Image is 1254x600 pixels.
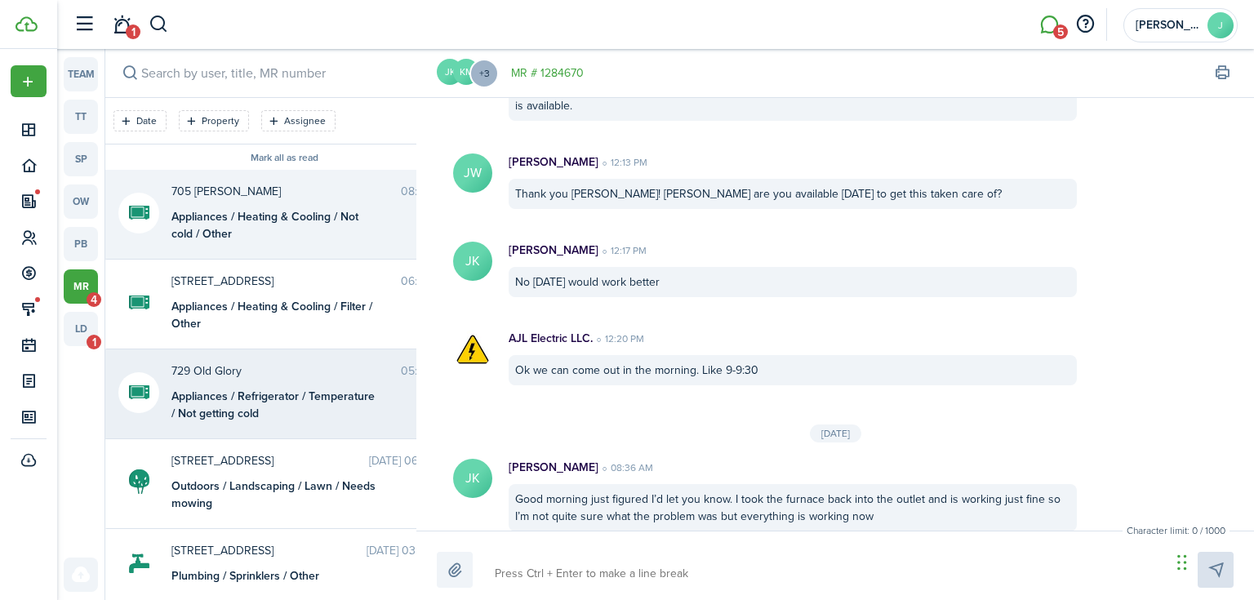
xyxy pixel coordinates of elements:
[509,153,598,171] p: [PERSON_NAME]
[87,335,101,349] span: 1
[64,312,98,346] a: ld
[64,184,98,219] a: ow
[129,462,149,503] img: Outdoors
[453,459,492,498] avatar-text: JK
[453,242,492,281] avatar-text: JK
[401,273,450,290] time: 06:39 AM
[106,4,137,46] a: Notifications
[149,11,169,38] button: Search
[453,59,479,85] avatar-text: KM
[598,460,653,475] time: 08:36 AM
[129,193,149,233] img: Appliances
[171,362,401,380] span: 729 Old Glory
[171,273,401,290] span: 2610 N Shoveler Way Meridian
[129,282,149,323] img: Appliances
[810,424,861,442] div: [DATE]
[1211,62,1234,85] button: Print
[1123,523,1230,538] small: Character limit: 0 / 1000
[509,242,598,259] p: [PERSON_NAME]
[284,113,326,128] filter-tag-label: Assignee
[509,459,598,476] p: [PERSON_NAME]
[453,330,492,369] img: AJL Electric LLC.
[171,208,376,242] div: Appliances / Heating & Cooling / Not cold / Other
[171,542,367,559] span: 1305 Golfview Way Meridian
[16,16,38,32] img: TenantCloud
[251,153,318,164] button: Mark all as read
[401,183,450,200] time: 08:36 AM
[202,113,239,128] filter-tag-label: Property
[87,292,101,307] span: 4
[598,155,647,170] time: 12:13 PM
[598,243,647,258] time: 12:17 PM
[126,24,140,39] span: 1
[509,267,1077,297] div: No [DATE] would work better
[511,64,584,82] a: MR # 1284670
[367,542,450,559] time: [DATE] 03:39 PM
[129,543,149,584] img: Plumbing
[64,142,98,176] a: sp
[1177,538,1187,587] div: Drag
[64,269,98,304] a: mr
[1207,12,1234,38] avatar-text: J
[105,49,463,97] input: search
[171,478,376,512] div: Outdoors / Landscaping / Lawn / Needs mowing
[509,484,1077,531] div: Good morning just figured I’d let you know. I took the furnace back into the outlet and is workin...
[593,331,644,346] time: 12:20 PM
[179,110,249,131] filter-tag: Open filter
[369,452,450,469] time: [DATE] 06:14 PM
[171,452,369,469] span: 2610 N Shoveler Way Meridian
[171,567,376,584] div: Plumbing / Sprinklers / Other
[11,65,47,97] button: Open menu
[118,62,141,85] button: Search
[261,110,336,131] filter-tag: Open filter
[509,330,593,347] p: AJL Electric LLC.
[171,183,401,200] span: 705 Williams Emmett
[64,100,98,134] a: tt
[113,110,167,131] filter-tag: Open filter
[509,355,1077,385] div: Ok we can come out in the morning. Like 9-9:30
[469,59,499,88] menu-trigger: +3
[401,362,450,380] time: 05:55 AM
[64,227,98,261] a: pb
[479,59,499,88] button: Open menu
[1071,11,1099,38] button: Open resource center
[171,388,376,422] div: Appliances / Refrigerator / Temperature / Not getting cold
[437,59,463,85] avatar-text: JK
[509,179,1077,209] div: Thank you [PERSON_NAME]! [PERSON_NAME] are you available [DATE] to get this taken care of?
[453,153,492,193] avatar-text: JW
[129,372,149,413] img: Appliances
[1172,522,1254,600] iframe: Chat Widget
[1136,20,1201,31] span: Jacqueline
[171,298,376,332] div: Appliances / Heating & Cooling / Filter / Other
[64,57,98,91] a: team
[136,113,157,128] filter-tag-label: Date
[69,9,100,40] button: Open sidebar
